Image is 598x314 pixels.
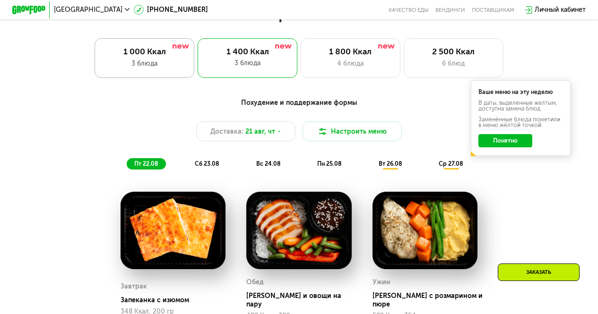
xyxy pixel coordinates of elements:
div: 1 400 Ккал [206,47,289,57]
span: пт 22.08 [134,160,158,167]
div: 4 блюда [310,59,392,68]
div: Заменённые блюда пометили в меню жёлтой точкой. [478,117,563,128]
span: пн 25.08 [317,160,341,167]
span: сб 23.08 [195,160,219,167]
button: Настроить меню [303,121,402,141]
div: Запеканка с изюмом [121,296,233,305]
div: Обед [246,276,264,289]
span: [GEOGRAPHIC_DATA] [54,7,122,13]
div: Похудение и поддержание формы [53,98,545,108]
div: поставщикам [472,7,514,13]
div: Завтрак [121,280,147,293]
div: 3 блюда [104,59,186,68]
span: вт 26.08 [379,160,402,167]
div: 1 800 Ккал [310,47,392,57]
span: вс 24.08 [256,160,280,167]
div: 1 000 Ккал [104,47,186,57]
button: Понятно [478,134,532,147]
div: Личный кабинет [535,5,586,15]
div: Заказать [498,263,580,281]
span: 21 авг, чт [245,127,275,136]
span: Доставка: [210,127,243,136]
div: 6 блюд [412,59,494,68]
div: [PERSON_NAME] с розмарином и пюре [373,292,485,308]
a: Качество еды [389,7,429,13]
div: 2 500 Ккал [412,47,494,57]
div: В даты, выделенные желтым, доступна замена блюд. [478,100,563,112]
a: [PHONE_NUMBER] [134,5,208,15]
a: Вендинги [435,7,465,13]
div: Ужин [373,276,390,289]
div: 3 блюда [206,58,289,68]
div: [PERSON_NAME] и овощи на пару [246,292,358,308]
div: Ваше меню на эту неделю [478,89,563,95]
span: ср 27.08 [439,160,463,167]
